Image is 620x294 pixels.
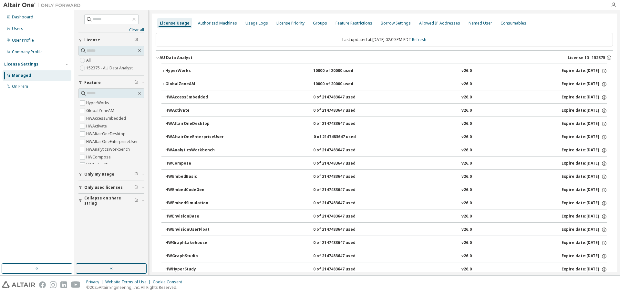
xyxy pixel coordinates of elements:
div: Consumables [501,21,526,26]
div: HWAltairOneDesktop [165,121,223,127]
div: v26.0 [461,81,472,87]
div: Expire date: [DATE] [562,214,607,219]
div: HWEmbedSimulation [165,200,223,206]
div: HWAnalyticsWorkbench [165,147,223,153]
button: HWEmbedBasic0 of 2147483647 usedv26.0Expire date:[DATE] [165,170,607,184]
div: Website Terms of Use [105,279,153,285]
div: User Profile [12,38,34,43]
span: Clear filter [134,185,138,190]
label: HWAltairOneEnterpriseUser [86,138,139,146]
div: 0 of 2147483647 used [313,147,371,153]
div: Expire date: [DATE] [562,81,607,87]
div: 0 of 2147483647 used [313,253,371,259]
div: Expire date: [DATE] [562,68,607,74]
div: v26.0 [461,267,472,272]
button: HWGraphStudio0 of 2147483647 usedv26.0Expire date:[DATE] [165,249,607,263]
label: GlobalZoneAM [86,107,116,115]
button: AU Data AnalystLicense ID: 152375 [156,51,613,65]
div: Borrow Settings [381,21,411,26]
div: Managed [12,73,31,78]
div: License Settings [4,62,38,67]
div: Expire date: [DATE] [562,200,607,206]
div: v26.0 [461,227,472,233]
div: 0 of 2147483647 used [313,108,371,114]
button: GlobalZoneAM10000 of 20000 usedv26.0Expire date:[DATE] [161,77,607,91]
div: Dashboard [12,15,33,20]
label: All [86,56,92,64]
button: Only used licenses [78,180,144,195]
label: HWEmbedBasic [86,161,117,169]
span: Only used licenses [84,185,123,190]
button: HWEmbedSimulation0 of 2147483647 usedv26.0Expire date:[DATE] [165,196,607,210]
a: Clear all [78,27,144,33]
a: Refresh [412,37,426,42]
div: HWActivate [165,108,223,114]
div: 0 of 2147483647 used [313,121,371,127]
span: Collapse on share string [84,196,134,206]
div: v26.0 [461,187,472,193]
div: 10000 of 20000 used [313,68,371,74]
div: Expire date: [DATE] [562,227,607,233]
div: Expire date: [DATE] [562,240,607,246]
button: HWEnvisionBase0 of 2147483647 usedv26.0Expire date:[DATE] [165,209,607,224]
button: HWActivate0 of 2147483647 usedv26.0Expire date:[DATE] [165,104,607,118]
div: Expire date: [DATE] [562,267,607,272]
button: HWCompose0 of 2147483647 usedv26.0Expire date:[DATE] [165,157,607,171]
div: Usage Logs [245,21,268,26]
div: 0 of 2147483647 used [314,134,372,140]
span: Clear filter [134,37,138,43]
button: Only my usage [78,167,144,181]
label: HWCompose [86,153,112,161]
img: youtube.svg [71,281,80,288]
div: Expire date: [DATE] [562,95,607,100]
div: License Usage [160,21,190,26]
button: HyperWorks10000 of 20000 usedv26.0Expire date:[DATE] [161,64,607,78]
div: Expire date: [DATE] [562,134,607,140]
div: v26.0 [461,121,472,127]
div: v26.0 [461,214,472,219]
div: Named User [469,21,492,26]
div: Authorized Machines [198,21,237,26]
div: Allowed IP Addresses [419,21,460,26]
div: Users [12,26,23,31]
div: Expire date: [DATE] [562,174,607,180]
div: Company Profile [12,49,43,55]
button: HWEmbedCodeGen0 of 2147483647 usedv26.0Expire date:[DATE] [165,183,607,197]
div: HWEnvisionBase [165,214,223,219]
div: 0 of 2147483647 used [313,227,371,233]
img: instagram.svg [50,281,57,288]
div: v26.0 [461,108,472,114]
div: On Prem [12,84,28,89]
div: 0 of 2147483647 used [313,174,371,180]
div: HWAltairOneEnterpriseUser [165,134,224,140]
label: HWAltairOneDesktop [86,130,127,138]
span: Clear filter [134,198,138,203]
div: v26.0 [461,253,472,259]
div: 0 of 2147483647 used [313,161,371,167]
label: 152375 - AU Data Analyst [86,64,134,72]
div: v26.0 [461,95,472,100]
div: v26.0 [461,68,472,74]
button: HWAltairOneDesktop0 of 2147483647 usedv26.0Expire date:[DATE] [165,117,607,131]
div: 0 of 2147483647 used [313,187,371,193]
span: Only my usage [84,172,114,177]
div: Expire date: [DATE] [562,108,607,114]
div: Expire date: [DATE] [562,253,607,259]
div: HWGraphLakehouse [165,240,223,246]
label: HWActivate [86,122,108,130]
img: Altair One [3,2,84,8]
div: GlobalZoneAM [165,81,223,87]
div: 0 of 2147483647 used [313,95,371,100]
div: HyperWorks [165,68,223,74]
img: facebook.svg [39,281,46,288]
label: HWAnalyticsWorkbench [86,146,131,153]
div: HWEmbedBasic [165,174,223,180]
div: v26.0 [461,200,472,206]
div: Last updated at: [DATE] 02:09 PM PDT [156,33,613,46]
button: HWAnalyticsWorkbench0 of 2147483647 usedv26.0Expire date:[DATE] [165,143,607,157]
span: License [84,37,100,43]
div: Privacy [86,279,105,285]
div: HWHyperStudy [165,267,223,272]
button: HWAltairOneEnterpriseUser0 of 2147483647 usedv26.0Expire date:[DATE] [165,130,607,144]
div: v26.0 [461,147,472,153]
